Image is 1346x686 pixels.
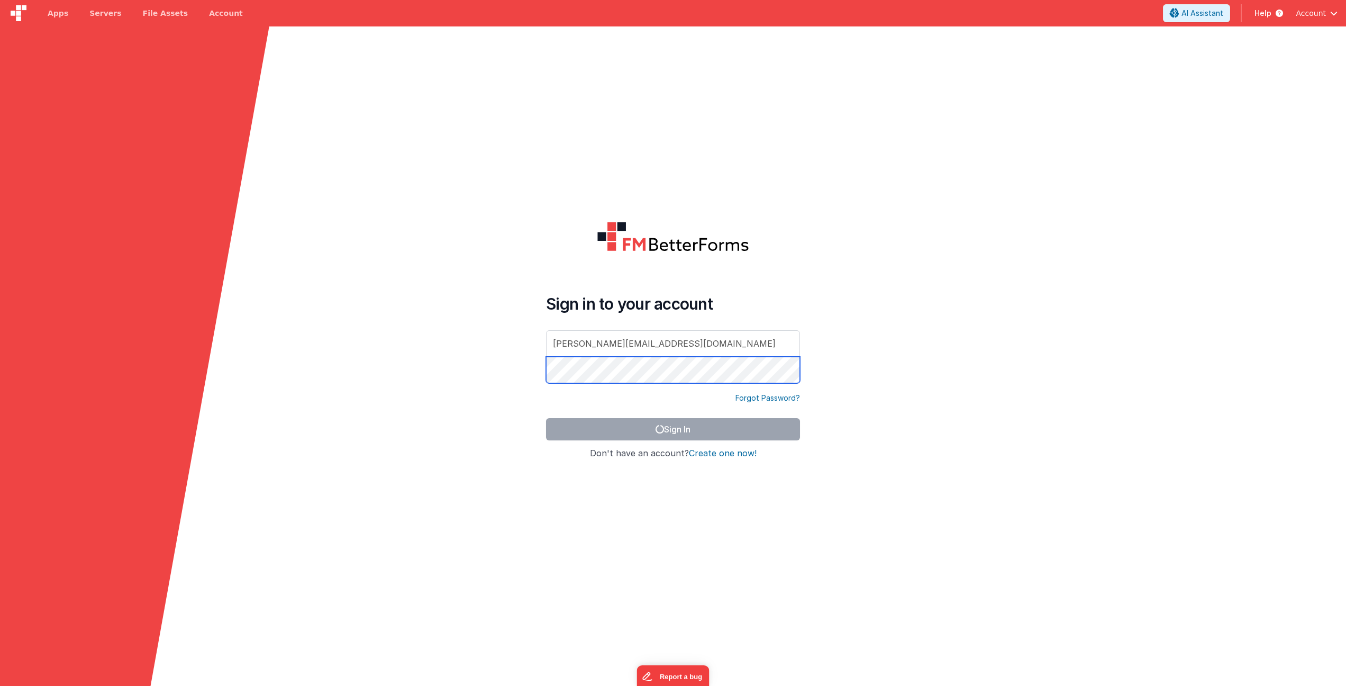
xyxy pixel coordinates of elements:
[546,294,800,313] h4: Sign in to your account
[1254,8,1271,19] span: Help
[546,418,800,440] button: Sign In
[143,8,188,19] span: File Assets
[1296,8,1338,19] button: Account
[689,449,757,458] button: Create one now!
[1163,4,1230,22] button: AI Assistant
[1181,8,1223,19] span: AI Assistant
[89,8,121,19] span: Servers
[546,330,800,357] input: Email Address
[735,393,800,403] a: Forgot Password?
[546,449,800,458] h4: Don't have an account?
[1296,8,1326,19] span: Account
[48,8,68,19] span: Apps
